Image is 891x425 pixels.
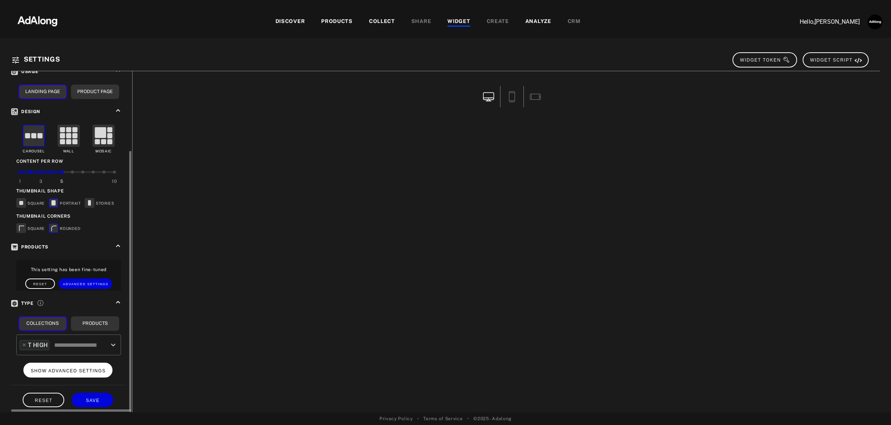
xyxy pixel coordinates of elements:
[16,213,121,220] div: Thumbnail Corners
[49,223,81,234] div: ROUNDED
[63,149,74,154] div: Wall
[72,393,113,407] button: SAVE
[16,158,121,165] div: Content per row
[114,242,122,250] i: keyboard_arrow_up
[23,363,113,377] button: SHOW ADVANCED SETTINGS
[16,223,45,234] div: SQUARE
[19,85,67,99] button: Landing Page
[854,389,891,425] iframe: Chat Widget
[868,14,882,29] img: AATXAJzUJh5t706S9lc_3n6z7NVUglPkrjZIexBIJ3ug=s96-c
[487,17,509,26] div: CREATE
[108,340,118,350] button: Open
[423,415,463,422] a: Terms of Service
[60,178,63,185] div: 5
[810,57,862,63] span: WIDGET SCRIPT
[803,52,869,67] button: WIDGET SCRIPT
[95,149,112,154] div: Mosaic
[71,85,119,99] button: Product Page
[379,415,413,422] a: Privacy Policy
[854,389,891,425] div: Widget de chat
[85,198,114,209] div: STORIES
[866,13,884,31] button: Account settings
[71,316,119,331] button: Products
[37,299,43,306] span: Choose if your widget will display content based on collections or products
[114,106,122,115] i: keyboard_arrow_up
[112,178,117,185] div: 10
[59,279,112,289] button: Advanced Settings
[49,198,81,209] div: PORTRAIT
[23,149,45,154] div: Carousel
[525,17,551,26] div: ANALYZE
[732,52,797,67] button: WIDGET TOKEN
[11,244,48,250] span: Products
[16,188,121,194] div: Thumbnail Shape
[321,17,353,26] div: PRODUCTS
[5,9,70,32] img: 63233d7d88ed69de3c212112c67096b6.png
[568,17,581,26] div: CRM
[63,282,108,286] span: Advanced Settings
[473,415,512,422] span: © 2025 - Adalong
[39,178,43,185] div: 3
[275,17,305,26] div: DISCOVER
[11,301,34,306] span: Type
[19,178,21,185] div: 1
[786,17,860,26] p: Hello, [PERSON_NAME]
[24,55,60,63] span: Settings
[447,17,470,26] div: WIDGET
[369,17,395,26] div: COLLECT
[35,398,53,403] span: RESET
[86,398,99,403] span: SAVE
[25,279,55,289] button: Reset
[16,198,45,209] div: SQUARE
[19,316,67,331] button: Collections
[11,109,40,114] span: Design
[11,69,39,74] span: Usage
[18,266,119,273] p: This setting has been fine-tuned
[740,57,790,63] span: WIDGET TOKEN
[33,282,48,286] span: Reset
[23,393,64,407] button: RESET
[467,415,469,422] span: •
[417,415,419,422] span: •
[114,298,122,306] i: keyboard_arrow_up
[28,341,48,349] div: T HIGH
[411,17,431,26] div: SHARE
[31,368,106,373] span: SHOW ADVANCED SETTINGS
